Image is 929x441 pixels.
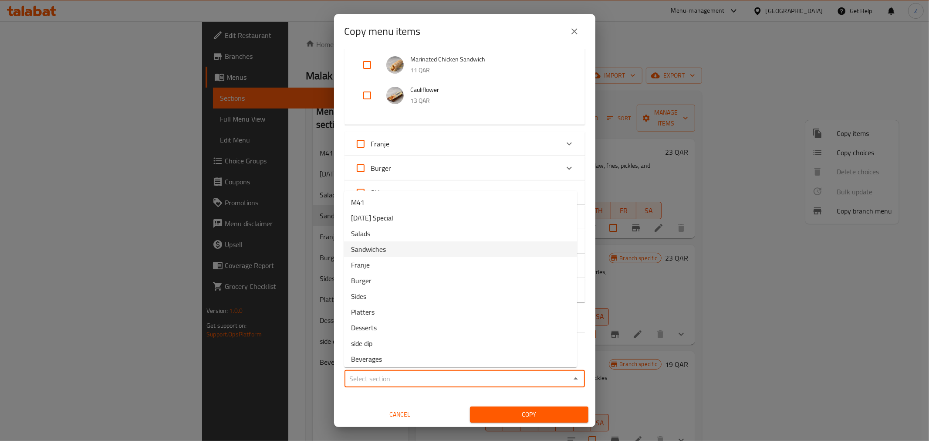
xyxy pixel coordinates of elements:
[386,87,404,104] img: Cauliflower
[347,373,568,385] input: Select section
[350,182,386,203] label: Acknowledge
[371,162,392,175] span: Burger
[411,95,568,106] p: 13 QAR
[351,291,366,302] span: Sides
[350,158,392,179] label: Acknowledge
[351,260,370,270] span: Franje
[564,21,585,42] button: close
[345,156,585,180] div: Expand
[351,354,382,364] span: Beverages
[477,409,581,420] span: Copy
[371,186,386,199] span: Sides
[411,85,568,95] span: Cauliflower
[351,244,386,254] span: Sandwiches
[341,407,459,423] button: Cancel
[351,275,372,286] span: Burger
[411,65,568,76] p: 11 QAR
[371,137,390,150] span: Franje
[351,307,375,317] span: Platters
[345,24,421,38] h2: Copy menu items
[351,197,365,207] span: M41
[470,407,588,423] button: Copy
[351,213,393,223] span: [DATE] Special
[386,56,404,74] img: Marinated Chicken Sandwich
[350,133,390,154] label: Acknowledge
[411,54,568,65] span: Marinated Chicken Sandwich
[570,373,582,385] button: Close
[345,132,585,156] div: Expand
[351,322,377,333] span: Desserts
[345,180,585,205] div: Expand
[345,409,456,420] span: Cancel
[351,228,370,239] span: Salads
[351,338,372,349] span: side dip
